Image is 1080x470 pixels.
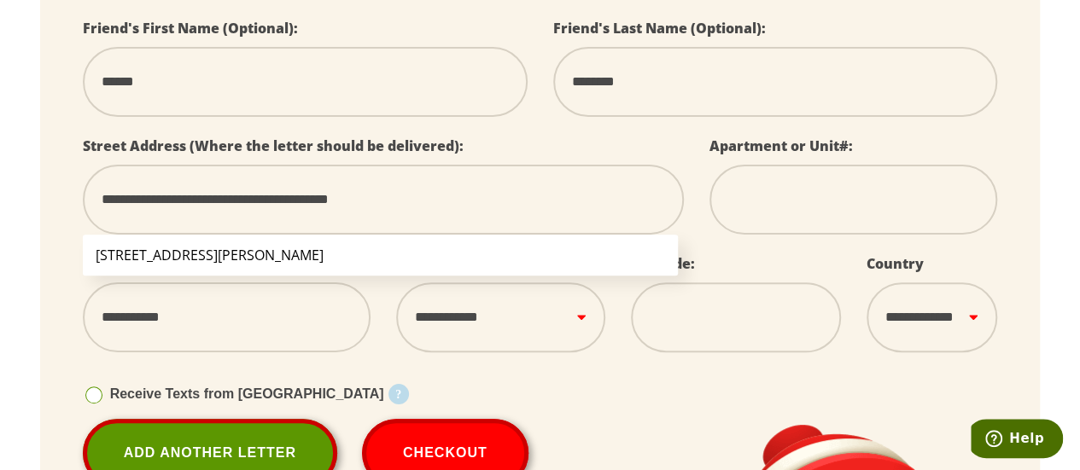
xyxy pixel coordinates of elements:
label: Street Address (Where the letter should be delivered): [83,136,464,155]
span: Receive Texts from [GEOGRAPHIC_DATA] [110,386,384,401]
li: [STREET_ADDRESS][PERSON_NAME] [83,235,679,276]
label: Apartment or Unit#: [709,136,853,155]
label: Friend's Last Name (Optional): [553,19,766,38]
label: Country [867,254,924,273]
label: Friend's First Name (Optional): [83,19,298,38]
iframe: Opens a widget where you can find more information [971,419,1063,461]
